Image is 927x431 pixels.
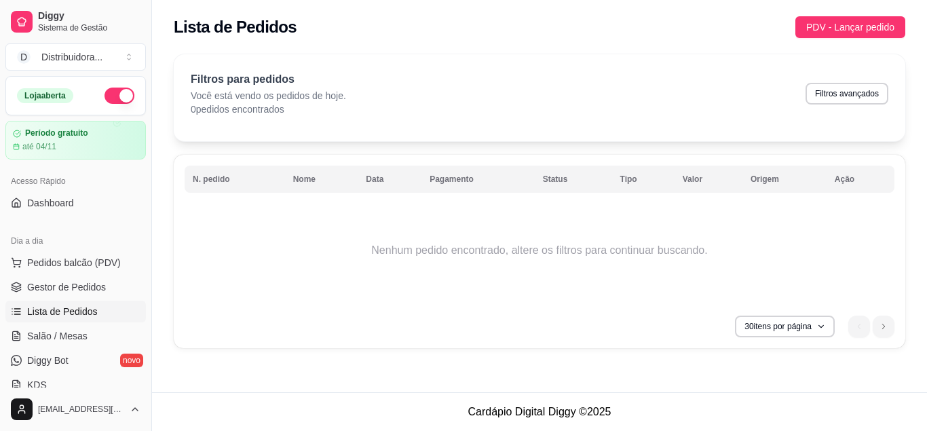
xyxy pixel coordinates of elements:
th: Tipo [612,166,675,193]
button: Alterar Status [105,88,134,104]
article: até 04/11 [22,141,56,152]
a: Lista de Pedidos [5,301,146,322]
a: Dashboard [5,192,146,214]
div: Dia a dia [5,230,146,252]
button: Select a team [5,43,146,71]
button: 30itens por página [735,316,835,337]
span: Sistema de Gestão [38,22,140,33]
p: 0 pedidos encontrados [191,102,346,116]
span: [EMAIL_ADDRESS][DOMAIN_NAME] [38,404,124,415]
h2: Lista de Pedidos [174,16,297,38]
th: Status [535,166,612,193]
th: Data [358,166,421,193]
button: Pedidos balcão (PDV) [5,252,146,274]
p: Você está vendo os pedidos de hoje. [191,89,346,102]
div: Acesso Rápido [5,170,146,192]
th: Origem [742,166,827,193]
button: Filtros avançados [806,83,888,105]
footer: Cardápio Digital Diggy © 2025 [152,392,927,431]
a: KDS [5,374,146,396]
button: [EMAIL_ADDRESS][DOMAIN_NAME] [5,393,146,426]
span: D [17,50,31,64]
span: Salão / Mesas [27,329,88,343]
a: Salão / Mesas [5,325,146,347]
a: Diggy Botnovo [5,350,146,371]
article: Período gratuito [25,128,88,138]
div: Distribuidora ... [41,50,102,64]
th: Ação [827,166,894,193]
span: PDV - Lançar pedido [806,20,894,35]
a: DiggySistema de Gestão [5,5,146,38]
th: Nome [285,166,358,193]
nav: pagination navigation [841,309,901,344]
span: Lista de Pedidos [27,305,98,318]
th: N. pedido [185,166,285,193]
th: Pagamento [421,166,534,193]
div: Loja aberta [17,88,73,103]
li: next page button [873,316,894,337]
span: Pedidos balcão (PDV) [27,256,121,269]
td: Nenhum pedido encontrado, altere os filtros para continuar buscando. [185,196,894,305]
th: Valor [675,166,742,193]
span: Diggy [38,10,140,22]
a: Período gratuitoaté 04/11 [5,121,146,160]
p: Filtros para pedidos [191,71,346,88]
span: KDS [27,378,47,392]
span: Dashboard [27,196,74,210]
span: Gestor de Pedidos [27,280,106,294]
span: Diggy Bot [27,354,69,367]
button: PDV - Lançar pedido [795,16,905,38]
a: Gestor de Pedidos [5,276,146,298]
